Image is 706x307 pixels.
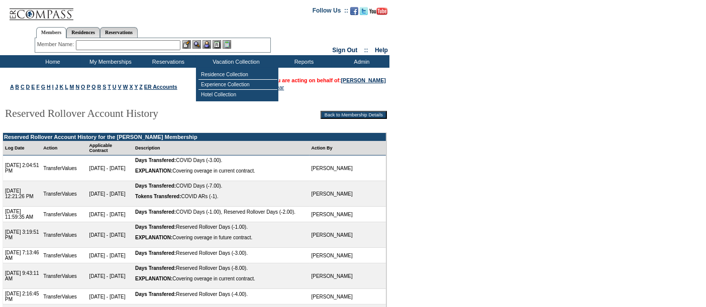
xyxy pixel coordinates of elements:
[87,248,133,263] td: [DATE] - [DATE]
[274,55,332,68] td: Reports
[135,276,308,281] div: Covering overage in current contract.
[97,84,102,90] a: R
[3,133,386,141] td: Reserved Rollover Account History for the [PERSON_NAME] Membership
[138,55,196,68] td: Reservations
[375,47,388,54] a: Help
[135,194,181,199] b: Tokens Transfered:
[3,156,41,181] td: [DATE] 2:04:51 PM
[41,222,87,248] td: TransferValues
[41,263,87,289] td: TransferValues
[108,84,111,90] a: T
[41,141,87,156] td: Action
[65,84,68,90] a: L
[350,7,358,15] img: Become our fan on Facebook
[135,265,176,271] b: Days Transfered:
[310,181,386,207] td: [PERSON_NAME]
[360,10,368,16] a: Follow us on Twitter
[135,224,176,230] b: Days Transfered:
[139,84,143,90] a: Z
[55,84,58,90] a: J
[10,84,14,90] a: A
[213,40,221,49] img: Reservations
[87,156,133,181] td: [DATE] - [DATE]
[135,158,308,163] div: COVID Days (-3.00).
[87,263,133,289] td: [DATE] - [DATE]
[3,222,41,248] td: [DATE] 3:19:51 PM
[135,291,308,297] div: Reserved Rollover Days (-4.00).
[135,235,308,240] div: Covering overage in future contract.
[133,141,310,156] td: Description
[3,181,41,207] td: [DATE] 12:21:26 PM
[321,111,387,119] input: Back to Membership Details
[87,181,133,207] td: [DATE] - [DATE]
[41,248,87,263] td: TransferValues
[341,77,386,83] a: [PERSON_NAME]
[135,250,308,256] div: Reserved Rollover Days (-3.00).
[135,209,176,215] b: Days Transfered:
[37,40,76,49] div: Member Name:
[3,207,41,222] td: [DATE] 11:59:35 AM
[223,40,231,49] img: b_calculator.gif
[134,84,138,90] a: Y
[310,156,386,181] td: [PERSON_NAME]
[135,158,176,163] b: Days Transfered:
[118,84,121,90] a: V
[350,10,358,16] a: Become our fan on Facebook
[113,84,117,90] a: U
[332,47,357,54] a: Sign Out
[310,222,386,248] td: [PERSON_NAME]
[135,224,308,230] div: Reserved Rollover Days (-1.00).
[198,80,277,90] td: Experience Collection
[135,194,308,199] div: COVID ARs (-1).
[36,84,40,90] a: F
[52,84,54,90] a: I
[81,84,85,90] a: O
[31,84,35,90] a: E
[80,55,138,68] td: My Memberships
[135,209,308,215] div: COVID Days (-1.00), Reserved Rollover Days (-2.00).
[41,84,45,90] a: G
[310,248,386,263] td: [PERSON_NAME]
[41,156,87,181] td: TransferValues
[26,84,30,90] a: D
[364,47,368,54] span: ::
[135,276,172,281] b: EXPLANATION:
[87,141,133,156] td: Applicable Contract
[369,8,387,15] img: Subscribe to our YouTube Channel
[310,289,386,304] td: [PERSON_NAME]
[15,84,19,90] a: B
[103,84,106,90] a: S
[3,289,41,304] td: [DATE] 2:16:45 PM
[86,84,90,90] a: P
[313,6,348,18] td: Follow Us ::
[332,55,389,68] td: Admin
[41,289,87,304] td: TransferValues
[135,183,308,189] div: COVID Days (-7.00).
[198,70,277,80] td: Residence Collection
[70,84,74,90] a: M
[47,84,51,90] a: H
[87,207,133,222] td: [DATE] - [DATE]
[60,84,64,90] a: K
[182,40,191,49] img: b_edit.gif
[130,84,133,90] a: X
[91,84,95,90] a: Q
[100,27,138,38] a: Reservations
[3,141,41,156] td: Log Date
[135,168,308,174] div: Covering overage in current contract.
[310,207,386,222] td: [PERSON_NAME]
[41,207,87,222] td: TransferValues
[310,141,386,156] td: Action By
[144,84,177,90] a: ER Accounts
[87,222,133,248] td: [DATE] - [DATE]
[135,250,176,256] b: Days Transfered:
[41,181,87,207] td: TransferValues
[135,168,172,174] b: EXPLANATION:
[135,235,172,240] b: EXPLANATION:
[21,84,25,90] a: C
[3,100,263,130] td: Reserved Rollover Account History
[75,84,79,90] a: N
[135,183,176,189] b: Days Transfered:
[3,263,41,289] td: [DATE] 9:43:11 AM
[36,27,67,38] a: Members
